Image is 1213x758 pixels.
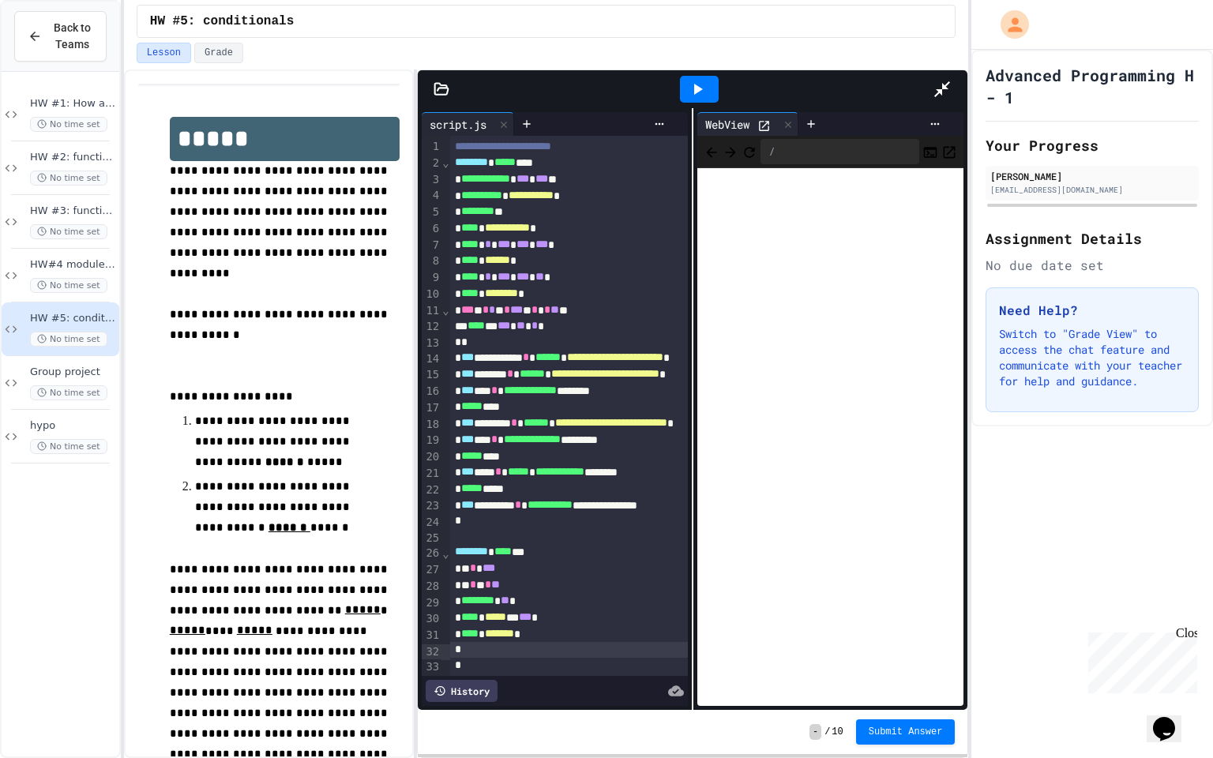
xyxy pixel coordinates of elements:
[422,515,441,531] div: 24
[809,724,821,740] span: -
[422,644,441,660] div: 32
[422,417,441,433] div: 18
[697,116,757,133] div: WebView
[990,169,1194,183] div: [PERSON_NAME]
[986,64,1199,108] h1: Advanced Programming H - 1
[30,258,116,272] span: HW#4 modules and quadratic equation
[422,270,441,287] div: 9
[30,419,116,433] span: hypo
[30,366,116,379] span: Group project
[426,680,498,702] div: History
[422,156,441,172] div: 2
[422,384,441,400] div: 16
[922,142,938,161] button: Console
[14,11,107,62] button: Back to Teams
[30,97,116,111] span: HW #1: How are you feeling?
[6,6,109,100] div: Chat with us now!Close
[422,205,441,221] div: 5
[941,142,957,161] button: Open in new tab
[30,332,107,347] span: No time set
[760,139,919,164] div: /
[856,719,956,745] button: Submit Answer
[422,546,441,562] div: 26
[51,20,93,53] span: Back to Teams
[422,449,441,466] div: 20
[422,400,441,417] div: 17
[422,253,441,270] div: 8
[441,156,449,169] span: Fold line
[422,221,441,238] div: 6
[30,312,116,325] span: HW #5: conditionals
[30,117,107,132] span: No time set
[30,205,116,218] span: HW #3: functions with return
[441,547,449,560] span: Fold line
[422,172,441,189] div: 3
[422,319,441,336] div: 12
[697,168,963,707] iframe: Web Preview
[422,112,514,136] div: script.js
[422,562,441,579] div: 27
[422,367,441,384] div: 15
[869,726,943,738] span: Submit Answer
[824,726,830,738] span: /
[422,595,441,612] div: 29
[832,726,843,738] span: 10
[999,326,1185,389] p: Switch to "Grade View" to access the chat feature and communicate with your teacher for help and ...
[422,188,441,205] div: 4
[30,224,107,239] span: No time set
[422,116,494,133] div: script.js
[422,611,441,628] div: 30
[999,301,1185,320] h3: Need Help?
[704,141,719,161] span: Back
[422,287,441,303] div: 10
[422,303,441,320] div: 11
[697,112,798,136] div: WebView
[137,43,191,63] button: Lesson
[422,351,441,368] div: 14
[194,43,243,63] button: Grade
[422,482,441,499] div: 22
[30,439,107,454] span: No time set
[986,227,1199,250] h2: Assignment Details
[422,433,441,449] div: 19
[30,151,116,164] span: HW #2: functions
[422,659,441,675] div: 33
[422,238,441,254] div: 7
[422,628,441,644] div: 31
[742,142,757,161] button: Refresh
[30,385,107,400] span: No time set
[422,336,441,351] div: 13
[30,171,107,186] span: No time set
[150,12,294,31] span: HW #5: conditionals
[990,184,1194,196] div: [EMAIL_ADDRESS][DOMAIN_NAME]
[422,498,441,515] div: 23
[422,579,441,595] div: 28
[984,6,1033,43] div: My Account
[30,278,107,293] span: No time set
[986,134,1199,156] h2: Your Progress
[723,141,738,161] span: Forward
[441,304,449,317] span: Fold line
[422,139,441,156] div: 1
[1147,695,1197,742] iframe: chat widget
[1082,626,1197,693] iframe: chat widget
[422,531,441,546] div: 25
[986,256,1199,275] div: No due date set
[422,466,441,482] div: 21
